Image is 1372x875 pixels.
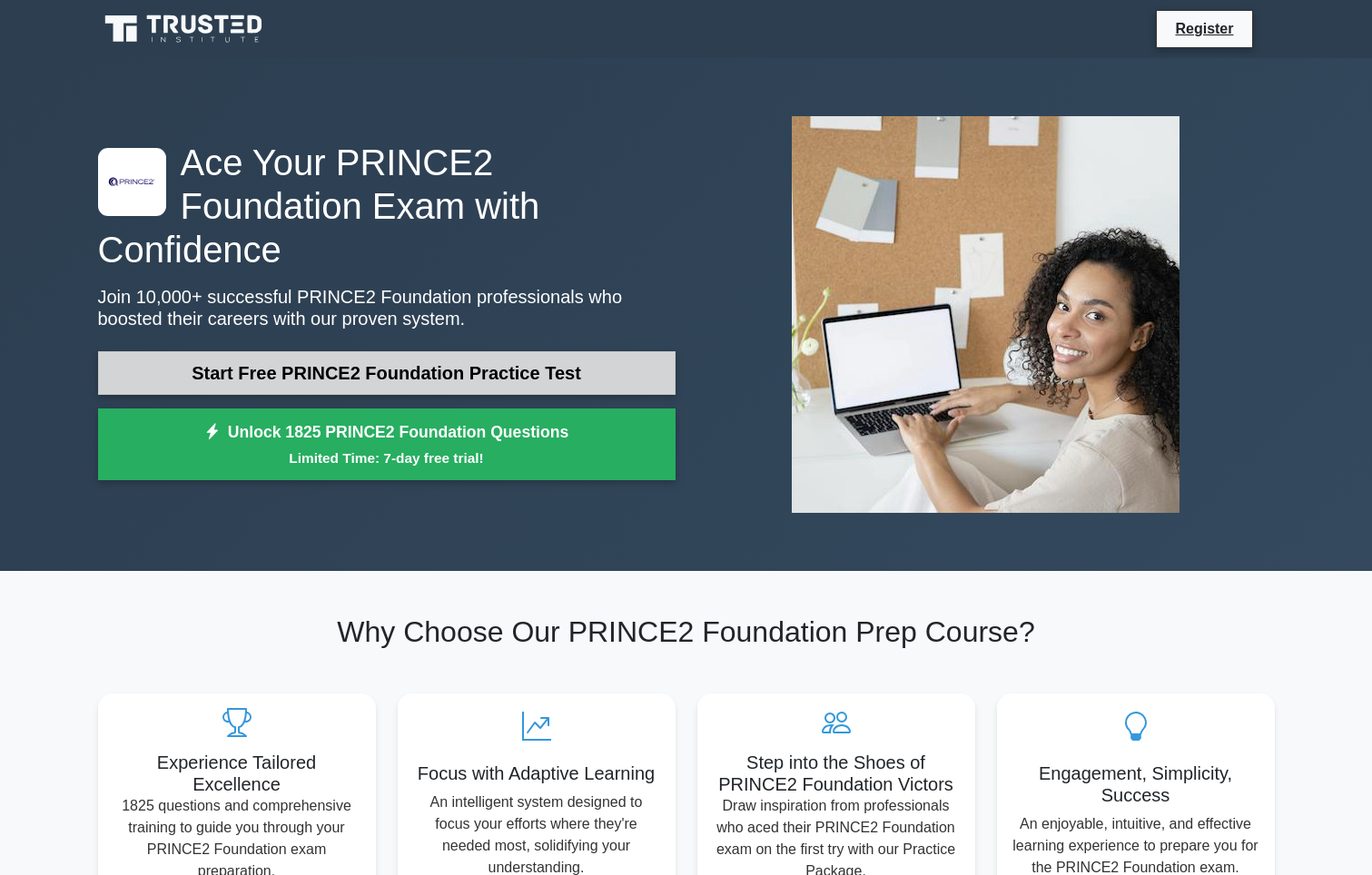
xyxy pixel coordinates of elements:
h5: Experience Tailored Excellence [113,752,361,795]
h2: Why Choose Our PRINCE2 Foundation Prep Course? [98,614,1275,649]
h1: Ace Your PRINCE2 Foundation Exam with Confidence [98,141,676,271]
a: Start Free PRINCE2 Foundation Practice Test [98,351,676,395]
h5: Focus with Adaptive Learning [412,762,661,784]
small: Limited Time: 7-day free trial! [121,447,653,468]
a: Register [1164,17,1244,40]
h5: Step into the Shoes of PRINCE2 Foundation Victors [712,752,961,795]
a: Unlock 1825 PRINCE2 Foundation QuestionsLimited Time: 7-day free trial! [98,408,676,481]
h5: Engagement, Simplicity, Success [1012,762,1260,806]
p: Join 10,000+ successful PRINCE2 Foundation professionals who boosted their careers with our prove... [98,286,676,329]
